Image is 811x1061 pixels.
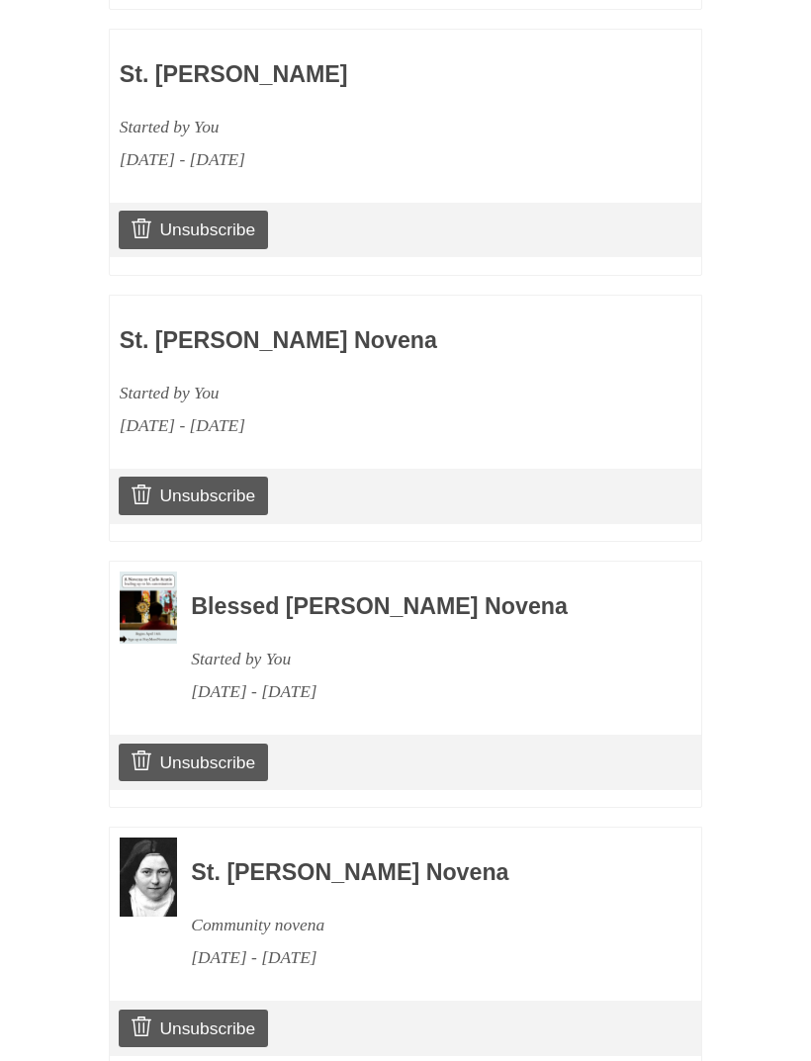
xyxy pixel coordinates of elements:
[120,143,577,176] div: [DATE] - [DATE]
[120,111,577,143] div: Started by You
[191,643,648,675] div: Started by You
[120,838,177,917] img: Novena image
[119,477,268,514] a: Unsubscribe
[191,675,648,708] div: [DATE] - [DATE]
[120,62,577,88] h3: St. [PERSON_NAME]
[191,941,648,974] div: [DATE] - [DATE]
[119,744,268,781] a: Unsubscribe
[119,1010,268,1047] a: Unsubscribe
[119,211,268,248] a: Unsubscribe
[191,909,648,941] div: Community novena
[120,328,577,354] h3: St. [PERSON_NAME] Novena
[120,409,577,442] div: [DATE] - [DATE]
[191,860,648,886] h3: St. [PERSON_NAME] Novena
[120,377,577,409] div: Started by You
[120,572,177,644] img: Novena image
[191,594,648,620] h3: Blessed [PERSON_NAME] Novena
